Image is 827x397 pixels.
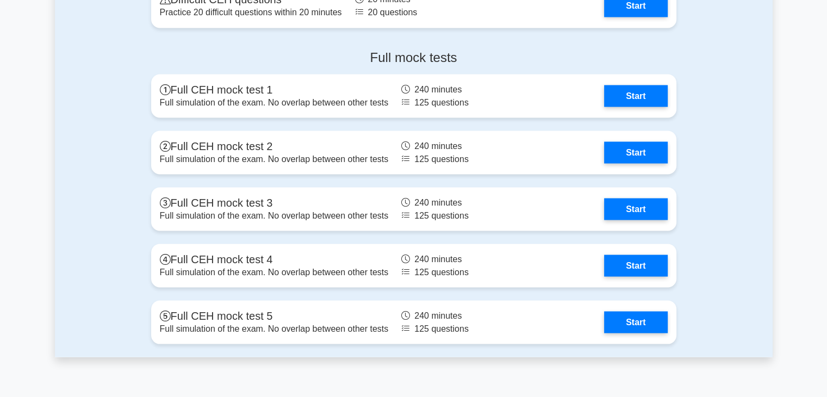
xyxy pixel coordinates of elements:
[604,198,667,220] a: Start
[604,141,667,163] a: Start
[604,85,667,107] a: Start
[151,49,676,65] h4: Full mock tests
[604,255,667,276] a: Start
[604,311,667,333] a: Start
